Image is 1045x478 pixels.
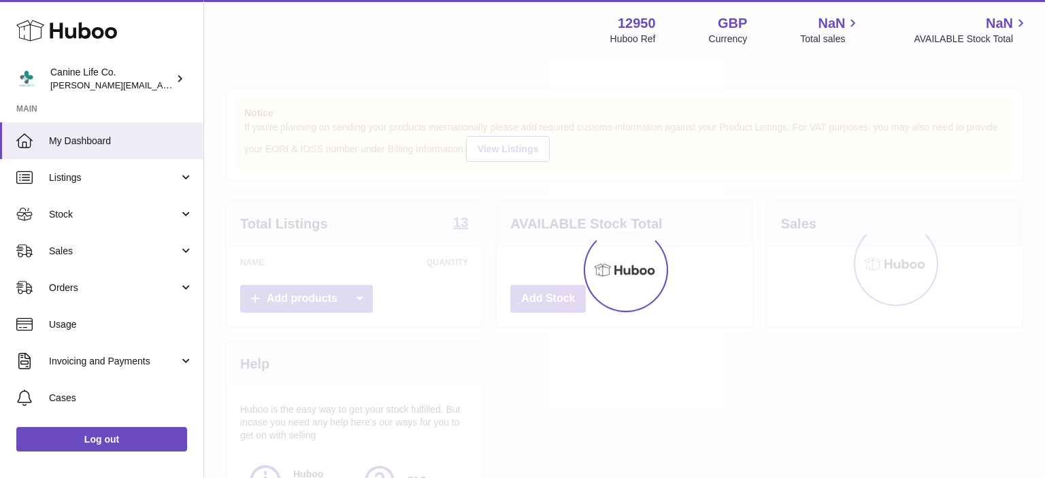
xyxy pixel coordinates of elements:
span: Usage [49,318,193,331]
span: AVAILABLE Stock Total [914,33,1029,46]
span: Invoicing and Payments [49,355,179,368]
div: Currency [709,33,748,46]
span: Stock [49,208,179,221]
a: Log out [16,427,187,451]
span: NaN [818,14,845,33]
span: Listings [49,171,179,184]
span: Orders [49,281,179,294]
a: NaN AVAILABLE Stock Total [914,14,1029,46]
strong: GBP [718,14,747,33]
img: kevin@clsgltd.co.uk [16,69,37,89]
div: Huboo Ref [610,33,656,46]
span: Cases [49,392,193,405]
span: Total sales [800,33,861,46]
span: NaN [986,14,1013,33]
span: Sales [49,245,179,258]
a: NaN Total sales [800,14,861,46]
strong: 12950 [618,14,656,33]
div: Canine Life Co. [50,66,173,92]
span: My Dashboard [49,135,193,148]
span: [PERSON_NAME][EMAIL_ADDRESS][DOMAIN_NAME] [50,80,273,90]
